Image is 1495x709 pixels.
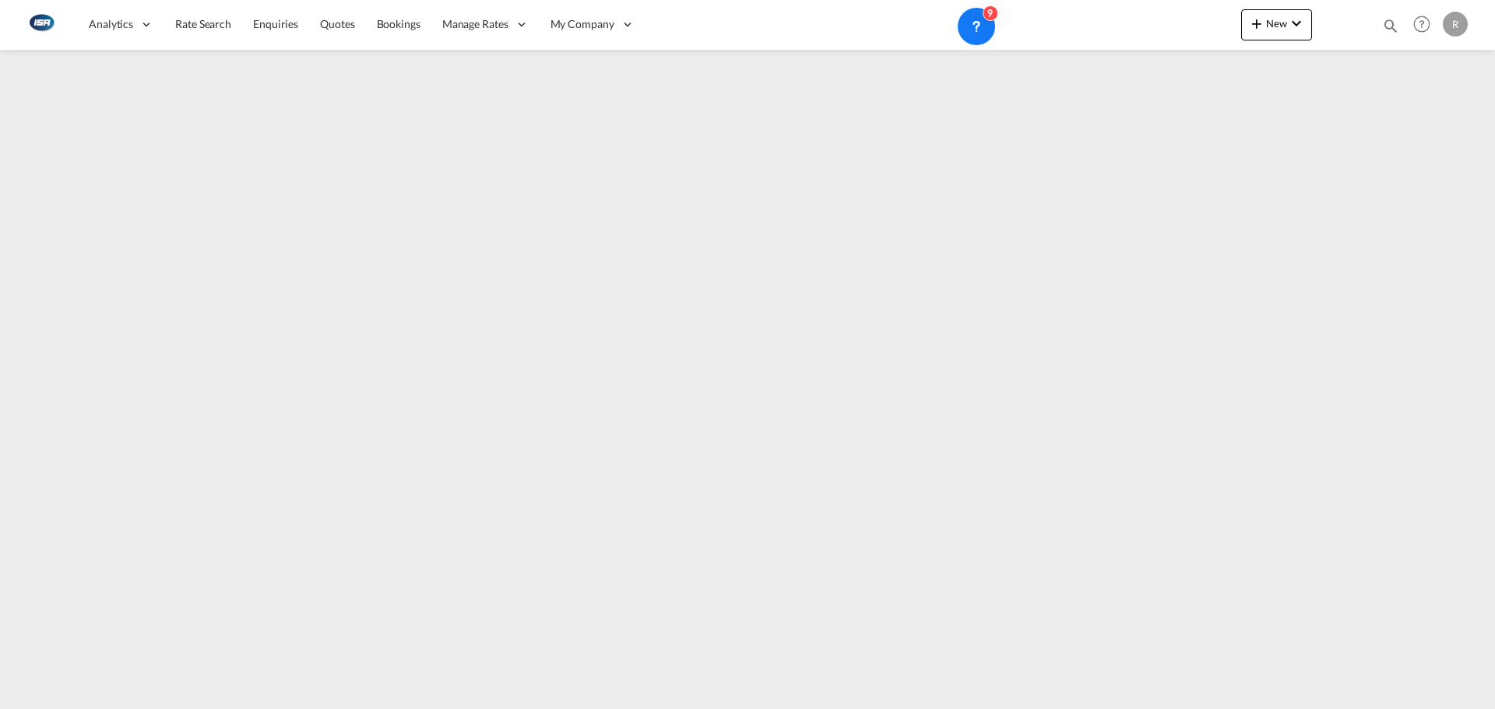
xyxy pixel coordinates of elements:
[1247,17,1306,30] span: New
[442,16,508,32] span: Manage Rates
[1382,17,1399,34] md-icon: icon-magnify
[377,17,420,30] span: Bookings
[1241,9,1312,40] button: icon-plus 400-fgNewicon-chevron-down
[1443,12,1468,37] div: R
[1247,14,1266,33] md-icon: icon-plus 400-fg
[320,17,354,30] span: Quotes
[551,16,614,32] span: My Company
[23,7,58,42] img: 1aa151c0c08011ec8d6f413816f9a227.png
[253,17,298,30] span: Enquiries
[1409,11,1443,39] div: Help
[89,16,133,32] span: Analytics
[1287,14,1306,33] md-icon: icon-chevron-down
[175,17,231,30] span: Rate Search
[1409,11,1435,37] span: Help
[1382,17,1399,40] div: icon-magnify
